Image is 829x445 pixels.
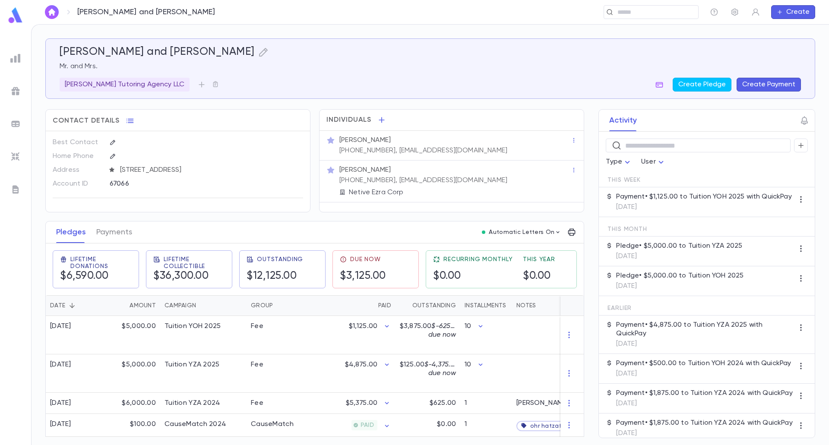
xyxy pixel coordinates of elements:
div: $5,000.00 [104,354,160,393]
div: [PERSON_NAME] [516,399,569,407]
div: [DATE] [50,420,71,429]
p: Account ID [53,177,102,191]
div: Outstanding [396,295,460,316]
p: $3,875.00 [400,322,456,339]
div: [PERSON_NAME] Tutoring Agency LLC [60,78,190,92]
div: [DATE] [50,360,71,369]
span: $-625.00 due now [428,323,461,338]
p: Payment • $1,125.00 to Tuition YOH 2025 with QuickPay [616,193,791,201]
p: [PHONE_NUMBER], [EMAIL_ADDRESS][DOMAIN_NAME] [339,176,507,185]
div: Installments [460,295,512,316]
h5: $6,590.00 [60,270,109,283]
span: Outstanding [257,256,303,263]
h5: $0.00 [523,270,551,283]
div: $6,000.00 [104,393,160,414]
img: batches_grey.339ca447c9d9533ef1741baa751efc33.svg [10,119,21,129]
button: Create [771,5,815,19]
p: [DATE] [616,252,742,261]
div: Notes [516,295,536,316]
button: Sort [65,299,79,312]
p: $625.00 [430,399,456,407]
p: 10 [465,322,471,331]
span: This Week [608,177,641,183]
div: Group [247,295,311,316]
div: $5,000.00 [104,316,160,354]
button: Automatic Letters On [478,226,565,238]
div: User [641,154,666,170]
p: Payment • $1,875.00 to Tuition YZA 2024 with QuickPay [616,389,792,398]
div: Tuition YZA 2025 [165,360,219,369]
p: [PERSON_NAME] Tutoring Agency LLC [65,80,184,89]
div: Date [46,295,104,316]
p: Payment • $500.00 to Tuition YOH 2024 with QuickPay [616,359,791,368]
p: Address [53,163,102,177]
span: This Month [608,226,647,233]
span: Individuals [326,116,371,124]
p: [DATE] [616,429,792,438]
p: Mr. and Mrs. [60,62,801,71]
p: $4,875.00 [345,360,377,369]
p: Netive Ezra Corp [349,188,404,197]
p: [PERSON_NAME] [339,166,391,174]
span: Earlier [608,305,632,312]
span: ohr hatzafon / zaj [530,423,585,429]
div: 1 [460,414,512,437]
span: Due Now [350,256,381,263]
div: Type [606,154,633,170]
h5: $36,300.00 [153,270,209,283]
p: Best Contact [53,136,102,149]
h5: $0.00 [433,270,461,283]
img: imports_grey.530a8a0e642e233f2baf0ef88e8c9fcb.svg [10,151,21,162]
div: Fee [251,322,263,331]
p: [PHONE_NUMBER], [EMAIL_ADDRESS][DOMAIN_NAME] [339,146,507,155]
p: Pledge • $5,000.00 to Tuition YOH 2025 [616,271,744,280]
p: [DATE] [616,399,792,408]
div: 1 [460,393,512,414]
div: CauseMatch 2024 [165,420,226,429]
p: Payment • $4,875.00 to Tuition YZA 2025 with QuickPay [616,321,794,338]
div: [DATE] [50,399,71,407]
p: $125.00 [400,360,456,378]
div: Fee [251,360,263,369]
button: Activity [609,110,637,131]
p: [DATE] [616,340,794,348]
div: Date [50,295,65,316]
span: Lifetime Donations [70,256,132,270]
div: Fee [251,399,263,407]
p: $0.00 [437,420,456,429]
img: home_white.a664292cf8c1dea59945f0da9f25487c.svg [47,9,57,16]
div: Amount [104,295,160,316]
div: Tuition YOH 2025 [165,322,221,331]
p: [PERSON_NAME] [339,136,391,145]
div: CauseMatch [251,420,294,429]
div: [DATE] [50,322,71,331]
p: Automatic Letters On [489,229,554,236]
button: Create Pledge [673,78,731,92]
h5: $3,125.00 [340,270,386,283]
p: [DATE] [616,203,791,211]
div: Installments [465,295,506,316]
img: logo [7,7,24,24]
p: [DATE] [616,369,791,378]
button: Pledges [56,221,86,243]
p: $5,375.00 [346,399,377,407]
button: Create Payment [737,78,801,92]
p: [DATE] [616,282,744,290]
p: Payment • $1,875.00 to Tuition YZA 2024 with QuickPay [616,419,792,427]
p: Home Phone [53,149,102,163]
span: User [641,158,656,165]
span: Recurring Monthly [443,256,513,263]
h5: [PERSON_NAME] and [PERSON_NAME] [60,46,255,59]
span: [STREET_ADDRESS] [117,166,304,174]
div: Tuition YZA 2024 [165,399,220,407]
div: Amount [130,295,156,316]
span: Type [606,158,622,165]
div: Paid [378,295,391,316]
h5: $12,125.00 [247,270,297,283]
p: [PERSON_NAME] and [PERSON_NAME] [77,7,215,17]
p: 10 [465,360,471,369]
img: campaigns_grey.99e729a5f7ee94e3726e6486bddda8f1.svg [10,86,21,96]
div: Paid [311,295,396,316]
div: Group [251,295,273,316]
div: Campaign [160,295,247,316]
